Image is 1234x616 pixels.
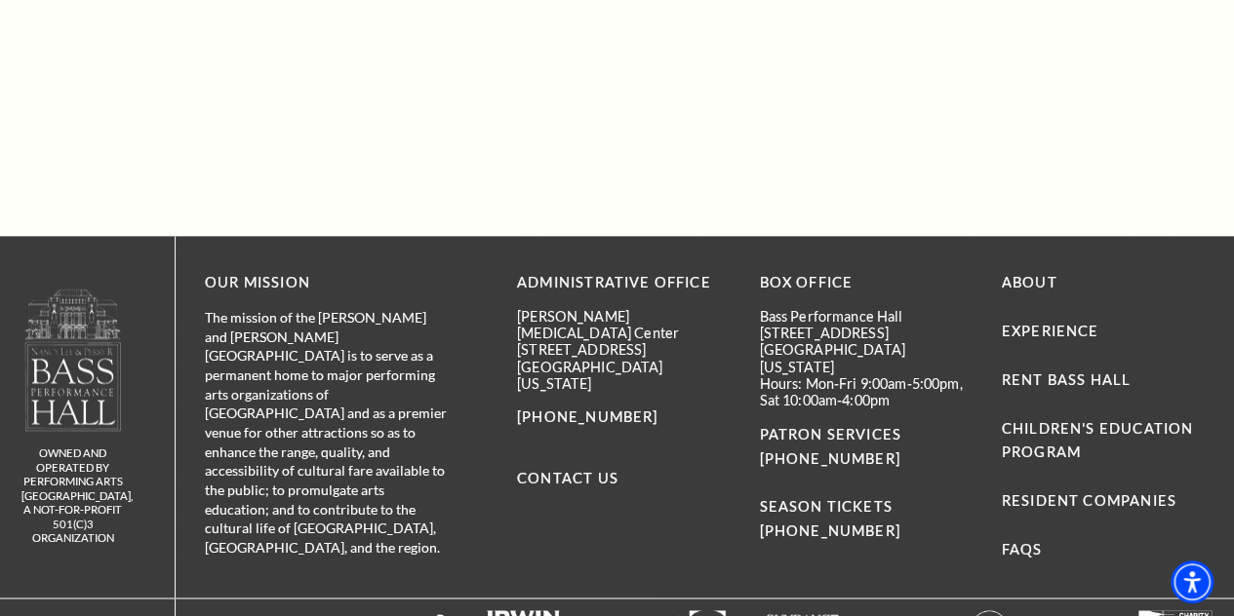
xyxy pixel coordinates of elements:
[205,271,449,295] p: OUR MISSION
[1002,371,1131,388] a: Rent Bass Hall
[759,375,972,409] p: Hours: Mon-Fri 9:00am-5:00pm, Sat 10:00am-4:00pm
[1002,323,1099,339] a: Experience
[1002,541,1043,558] a: FAQs
[759,423,972,472] p: PATRON SERVICES [PHONE_NUMBER]
[1002,420,1193,461] a: Children's Education Program
[517,470,618,486] a: Contact Us
[517,359,730,393] p: [GEOGRAPHIC_DATA][US_STATE]
[517,341,730,358] p: [STREET_ADDRESS]
[759,471,972,544] p: SEASON TICKETS [PHONE_NUMBER]
[1171,560,1214,603] div: Accessibility Menu
[1002,492,1176,509] a: Resident Companies
[517,271,730,295] p: Administrative Office
[759,341,972,375] p: [GEOGRAPHIC_DATA][US_STATE]
[23,288,123,431] img: owned and operated by Performing Arts Fort Worth, A NOT-FOR-PROFIT 501(C)3 ORGANIZATION
[517,308,730,342] p: [PERSON_NAME][MEDICAL_DATA] Center
[759,308,972,325] p: Bass Performance Hall
[517,405,730,430] p: [PHONE_NUMBER]
[205,308,449,558] p: The mission of the [PERSON_NAME] and [PERSON_NAME][GEOGRAPHIC_DATA] is to serve as a permanent ho...
[759,325,972,341] p: [STREET_ADDRESS]
[1002,274,1057,290] a: About
[21,446,124,546] p: owned and operated by Performing Arts [GEOGRAPHIC_DATA], A NOT-FOR-PROFIT 501(C)3 ORGANIZATION
[759,271,972,295] p: BOX OFFICE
